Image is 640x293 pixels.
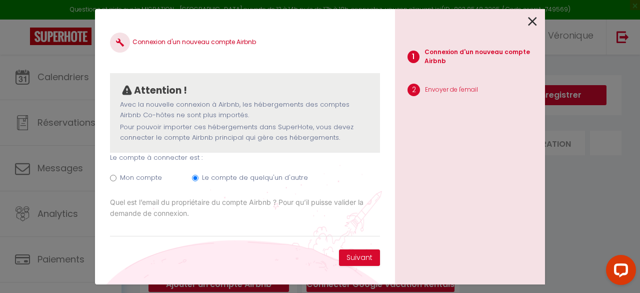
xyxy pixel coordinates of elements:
[110,197,380,219] label: Quel est l’email du propriétaire du compte Airbnb ? Pour qu’il puisse valider la demande de conne...
[110,153,380,163] p: Le compte à connecter est :
[424,48,545,67] p: Connexion d'un nouveau compte Airbnb
[598,251,640,293] iframe: LiveChat chat widget
[120,173,162,183] label: Mon compte
[425,85,478,95] p: Envoyer de l'email
[120,100,370,120] p: Avec la nouvelle connexion à Airbnb, les hébergements des comptes Airbnb Co-hôtes ne sont plus im...
[120,122,370,143] p: Pour pouvoir importer ces hébergements dans SuperHote, vous devez connecter le compte Airbnb prin...
[134,83,187,98] p: Attention !
[339,249,380,266] button: Suivant
[407,51,419,63] span: 1
[202,173,308,183] label: Le compte de quelqu'un d'autre
[407,84,420,96] span: 2
[110,33,380,53] h4: Connexion d'un nouveau compte Airbnb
